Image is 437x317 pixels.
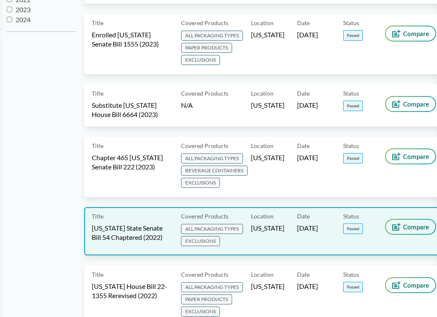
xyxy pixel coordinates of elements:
[297,89,310,98] span: Date
[251,18,274,27] span: Location
[181,141,228,150] span: Covered Products
[297,18,310,27] span: Date
[181,153,243,164] span: ALL PACKAGING TYPES
[343,89,359,98] span: Status
[251,223,284,233] span: [US_STATE]
[251,89,274,98] span: Location
[92,89,103,98] span: Title
[251,101,284,110] span: [US_STATE]
[92,223,171,242] span: [US_STATE] State Senate Bill 54 Chaptered (2022)
[181,18,228,27] span: Covered Products
[251,212,274,221] span: Location
[297,101,318,110] span: [DATE]
[181,294,232,304] span: PAPER PRODUCTS
[92,282,171,300] span: [US_STATE] House Bill 22-1355 Rerevised (2022)
[403,223,429,230] span: Compare
[181,31,243,41] span: ALL PACKAGING TYPES
[181,270,228,279] span: Covered Products
[403,153,429,160] span: Compare
[297,282,318,291] span: [DATE]
[297,30,318,39] span: [DATE]
[297,223,318,233] span: [DATE]
[181,178,220,188] span: EXCLUSIONS
[181,224,243,234] span: ALL PACKAGING TYPES
[181,282,243,292] span: ALL PACKAGING TYPES
[92,270,103,279] span: Title
[386,149,435,164] button: Compare
[343,223,363,234] span: Passed
[181,236,220,246] span: EXCLUSIONS
[16,5,31,13] span: 2023
[7,7,12,12] input: 2023
[386,26,435,41] button: Compare
[403,282,429,288] span: Compare
[92,153,171,171] span: Chapter 465 [US_STATE] Senate Bill 222 (2023)
[92,212,103,221] span: Title
[386,278,435,292] button: Compare
[92,30,171,49] span: Enrolled [US_STATE] Senate Bill 1555 (2023)
[251,153,284,162] span: [US_STATE]
[297,270,310,279] span: Date
[16,16,31,23] span: 2024
[181,166,248,176] span: BEVERAGE CONTAINERS
[343,212,359,221] span: Status
[251,282,284,291] span: [US_STATE]
[343,153,363,164] span: Passed
[92,101,171,119] span: Substitute [US_STATE] House Bill 6664 (2023)
[343,30,363,41] span: Passed
[181,89,228,98] span: Covered Products
[7,17,12,22] input: 2024
[343,101,363,111] span: Passed
[343,270,359,279] span: Status
[343,18,359,27] span: Status
[386,220,435,234] button: Compare
[403,101,429,107] span: Compare
[297,141,310,150] span: Date
[92,18,103,27] span: Title
[343,141,359,150] span: Status
[251,270,274,279] span: Location
[181,43,232,53] span: PAPER PRODUCTS
[251,30,284,39] span: [US_STATE]
[181,101,193,109] span: N/A
[181,307,220,317] span: EXCLUSIONS
[403,30,429,37] span: Compare
[297,153,318,162] span: [DATE]
[181,55,220,65] span: EXCLUSIONS
[297,212,310,221] span: Date
[92,141,103,150] span: Title
[386,97,435,111] button: Compare
[343,282,363,292] span: Passed
[181,212,228,221] span: Covered Products
[251,141,274,150] span: Location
